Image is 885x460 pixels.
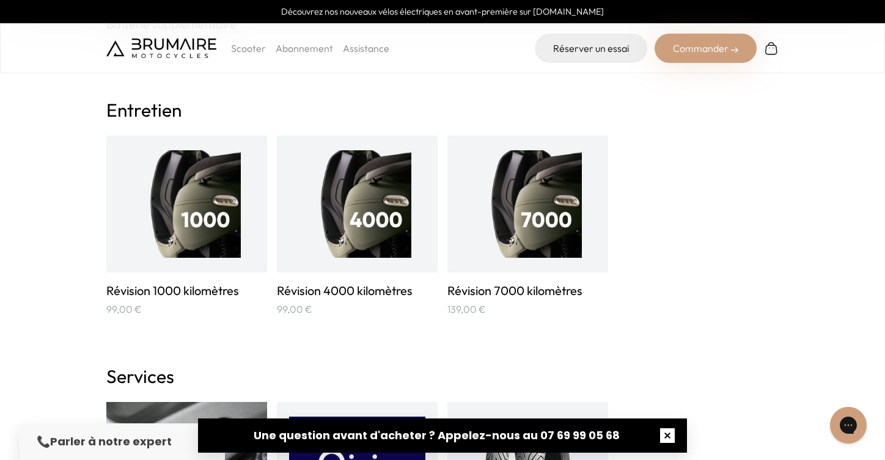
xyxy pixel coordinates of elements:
img: Panier [764,41,779,56]
h3: Révision 7000 kilomètres [447,282,608,299]
img: right-arrow-2.png [731,46,738,54]
iframe: Gorgias live chat messenger [824,403,873,448]
h3: Révision 4000 kilomètres [277,282,438,299]
p: 99,00 € [106,302,267,316]
img: Révision 1000 kilomètres [133,150,241,258]
a: Révision 1000 kilomètres Révision 1000 kilomètres 99,00 € [106,136,267,316]
h2: Entretien [106,99,779,121]
h3: Révision 1000 kilomètres [106,282,267,299]
a: Assistance [343,42,389,54]
a: Réserver un essai [535,34,647,63]
p: Scooter [231,41,266,56]
a: Révision 4000 kilomètres Révision 4000 kilomètres 99,00 € [277,136,438,316]
img: Révision 7000 kilomètres [474,150,582,258]
img: Révision 4000 kilomètres [304,150,411,258]
p: 139,00 € [447,302,608,316]
div: Commander [655,34,757,63]
a: Abonnement [276,42,333,54]
img: Brumaire Motocycles [106,38,216,58]
h2: Services [106,365,779,387]
p: 99,00 € [277,302,438,316]
a: Révision 7000 kilomètres Révision 7000 kilomètres 139,00 € [447,136,608,316]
